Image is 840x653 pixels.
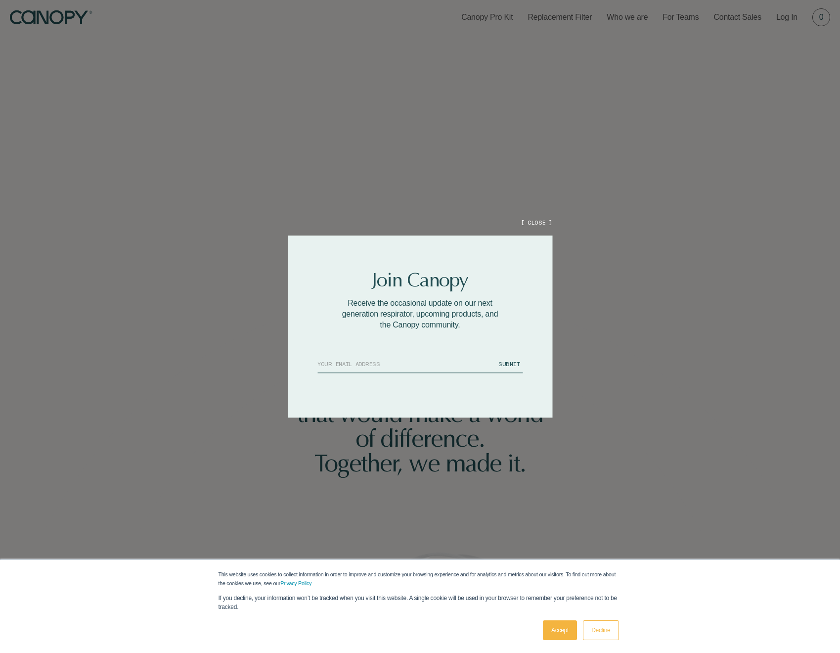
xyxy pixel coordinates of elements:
[498,360,520,367] span: SUBMIT
[317,355,495,373] input: YOUR EMAIL ADDRESS
[543,620,577,640] a: Accept
[280,580,311,586] a: Privacy Policy
[338,270,502,290] h2: Join Canopy
[338,298,502,330] p: Receive the occasional update on our next generation respirator, upcoming products, and the Canop...
[219,594,622,611] p: If you decline, your information won’t be tracked when you visit this website. A single cookie wi...
[219,571,616,586] span: This website uses cookies to collect information in order to improve and customize your browsing ...
[521,218,552,227] button: [ CLOSE ]
[583,620,619,640] a: Decline
[495,355,523,373] button: SUBMIT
